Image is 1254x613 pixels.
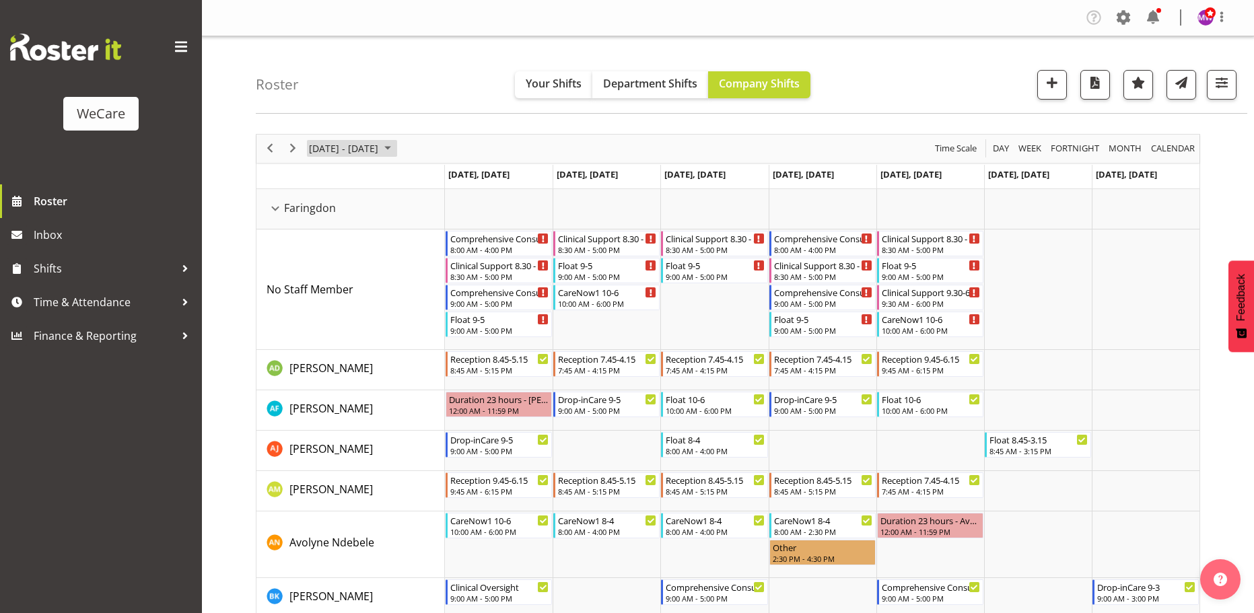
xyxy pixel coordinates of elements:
span: [DATE] - [DATE] [308,140,380,157]
div: 9:45 AM - 6:15 PM [882,365,980,375]
div: 8:00 AM - 4:00 PM [666,445,764,456]
td: Aleea Devenport resource [256,350,445,390]
span: [PERSON_NAME] [289,401,373,416]
div: Reception 7.45-4.15 [774,352,872,365]
div: Drop-inCare 9-5 [774,392,872,406]
div: Avolyne Ndebele"s event - CareNow1 8-4 Begin From Wednesday, November 26, 2025 at 8:00:00 AM GMT+... [661,513,767,538]
div: Reception 8.45-5.15 [774,473,872,486]
td: Amy Johannsen resource [256,431,445,471]
button: Department Shifts [592,71,708,98]
div: 8:00 AM - 4:00 PM [666,526,764,537]
div: Float 10-6 [666,392,764,406]
h4: Roster [256,77,299,92]
div: Duration 23 hours - [PERSON_NAME] [449,392,549,406]
div: Avolyne Ndebele"s event - CareNow1 10-6 Begin From Monday, November 24, 2025 at 10:00:00 AM GMT+1... [446,513,552,538]
span: Shifts [34,258,175,279]
div: Brian Ko"s event - Comprehensive Consult 9-5 Begin From Friday, November 28, 2025 at 9:00:00 AM G... [877,579,983,605]
button: Timeline Day [991,140,1012,157]
div: CareNow1 8-4 [666,513,764,527]
div: Drop-inCare 9-3 [1097,580,1195,593]
div: 7:45 AM - 4:15 PM [666,365,764,375]
div: Comprehensive Consult 9-5 [666,580,764,593]
span: No Staff Member [267,282,353,297]
div: Amy Johannsen"s event - Drop-inCare 9-5 Begin From Monday, November 24, 2025 at 9:00:00 AM GMT+13... [446,432,552,458]
button: Feedback - Show survey [1228,260,1254,352]
button: Fortnight [1049,140,1102,157]
div: 8:30 AM - 5:00 PM [558,244,656,255]
div: No Staff Member"s event - CareNow1 10-6 Begin From Tuesday, November 25, 2025 at 10:00:00 AM GMT+... [553,285,660,310]
button: Timeline Month [1107,140,1144,157]
div: Brian Ko"s event - Clinical Oversight Begin From Monday, November 24, 2025 at 9:00:00 AM GMT+13:0... [446,579,552,605]
div: November 24 - 30, 2025 [304,135,399,163]
div: Aleea Devenport"s event - Reception 7.45-4.15 Begin From Thursday, November 27, 2025 at 7:45:00 A... [769,351,876,377]
button: November 2025 [307,140,397,157]
a: [PERSON_NAME] [289,400,373,417]
div: Antonia Mao"s event - Reception 8.45-5.15 Begin From Thursday, November 27, 2025 at 8:45:00 AM GM... [769,472,876,498]
div: Clinical Support 8.30 - 5 [558,231,656,245]
div: Float 10-6 [882,392,980,406]
div: Avolyne Ndebele"s event - Other Begin From Thursday, November 27, 2025 at 2:30:00 PM GMT+13:00 En... [769,540,876,565]
div: Duration 23 hours - Avolyne Ndebele [880,513,980,527]
div: 9:00 AM - 5:00 PM [450,445,549,456]
span: Finance & Reporting [34,326,175,346]
td: Faringdon resource [256,189,445,229]
div: 8:45 AM - 3:15 PM [989,445,1088,456]
a: [PERSON_NAME] [289,441,373,457]
div: CareNow1 10-6 [882,312,980,326]
span: [DATE], [DATE] [773,168,834,180]
div: 9:00 AM - 3:00 PM [1097,593,1195,604]
span: [DATE], [DATE] [1096,168,1157,180]
div: CareNow1 8-4 [774,513,872,527]
a: [PERSON_NAME] [289,481,373,497]
div: No Staff Member"s event - Clinical Support 8.30 - 5 Begin From Wednesday, November 26, 2025 at 8:... [661,231,767,256]
span: [DATE], [DATE] [664,168,726,180]
div: 9:00 AM - 5:00 PM [450,298,549,309]
div: Reception 8.45-5.15 [558,473,656,486]
div: Clinical Support 8.30 - 5 [450,258,549,272]
div: No Staff Member"s event - Comprehensive Consult 9-5 Begin From Thursday, November 27, 2025 at 9:0... [769,285,876,310]
div: 9:00 AM - 5:00 PM [774,325,872,336]
span: [DATE], [DATE] [880,168,942,180]
div: 8:00 AM - 4:00 PM [774,244,872,255]
button: Time Scale [933,140,979,157]
div: No Staff Member"s event - Float 9-5 Begin From Friday, November 28, 2025 at 9:00:00 AM GMT+13:00 ... [877,258,983,283]
div: 9:00 AM - 5:00 PM [774,298,872,309]
div: 8:30 AM - 5:00 PM [882,244,980,255]
a: [PERSON_NAME] [289,360,373,376]
div: previous period [258,135,281,163]
div: 8:30 AM - 5:00 PM [774,271,872,282]
img: help-xxl-2.png [1214,573,1227,586]
span: Your Shifts [526,76,582,91]
div: Clinical Support 8.30 - 5 [882,231,980,245]
div: 10:00 AM - 6:00 PM [882,405,980,416]
div: 9:45 AM - 6:15 PM [450,486,549,497]
div: No Staff Member"s event - Clinical Support 8.30 - 5 Begin From Tuesday, November 25, 2025 at 8:30... [553,231,660,256]
div: Comprehensive Consult 9-5 [450,285,549,299]
div: 8:00 AM - 2:30 PM [774,526,872,537]
div: Reception 7.45-4.15 [666,352,764,365]
a: [PERSON_NAME] [289,588,373,604]
div: Alex Ferguson"s event - Float 10-6 Begin From Friday, November 28, 2025 at 10:00:00 AM GMT+13:00 ... [877,392,983,417]
button: Highlight an important date within the roster. [1123,70,1153,100]
div: No Staff Member"s event - Float 9-5 Begin From Monday, November 24, 2025 at 9:00:00 AM GMT+13:00 ... [446,312,552,337]
span: Company Shifts [719,76,800,91]
span: [DATE], [DATE] [988,168,1049,180]
div: 8:45 AM - 5:15 PM [558,486,656,497]
div: Float 9-5 [558,258,656,272]
span: [PERSON_NAME] [289,361,373,375]
span: Time Scale [934,140,978,157]
div: 10:00 AM - 6:00 PM [558,298,656,309]
span: [PERSON_NAME] [289,482,373,497]
div: 10:00 AM - 6:00 PM [450,526,549,537]
div: Float 8-4 [666,433,764,446]
div: 8:00 AM - 4:00 PM [450,244,549,255]
div: Antonia Mao"s event - Reception 9.45-6.15 Begin From Monday, November 24, 2025 at 9:45:00 AM GMT+... [446,472,552,498]
div: 9:00 AM - 5:00 PM [882,593,980,604]
button: Previous [261,140,279,157]
div: Antonia Mao"s event - Reception 8.45-5.15 Begin From Tuesday, November 25, 2025 at 8:45:00 AM GMT... [553,472,660,498]
div: CareNow1 10-6 [558,285,656,299]
div: Reception 7.45-4.15 [882,473,980,486]
span: Department Shifts [603,76,697,91]
div: 8:45 AM - 5:15 PM [450,365,549,375]
span: [PERSON_NAME] [289,441,373,456]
